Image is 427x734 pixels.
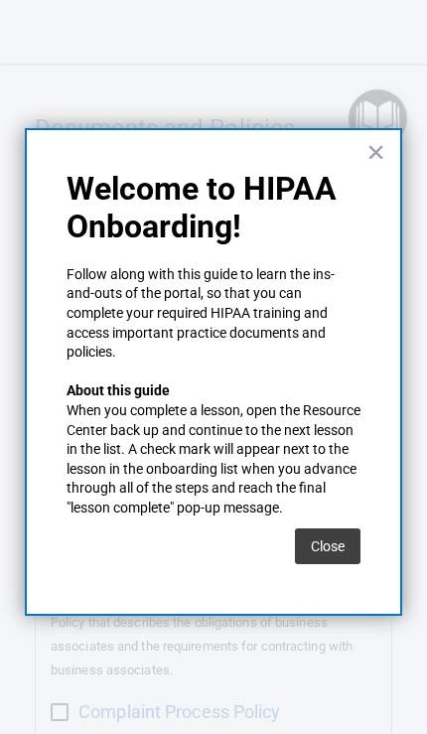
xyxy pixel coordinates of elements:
button: Close [366,136,385,168]
p: When you complete a lesson, open the Resource Center back up and continue to the next lesson in t... [67,401,360,518]
p: Welcome to HIPAA Onboarding! [67,170,360,246]
button: Close [295,528,360,564]
strong: About this guide [67,382,170,398]
p: Follow along with this guide to learn the ins-and-outs of the portal, so that you can complete yo... [67,265,360,363]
